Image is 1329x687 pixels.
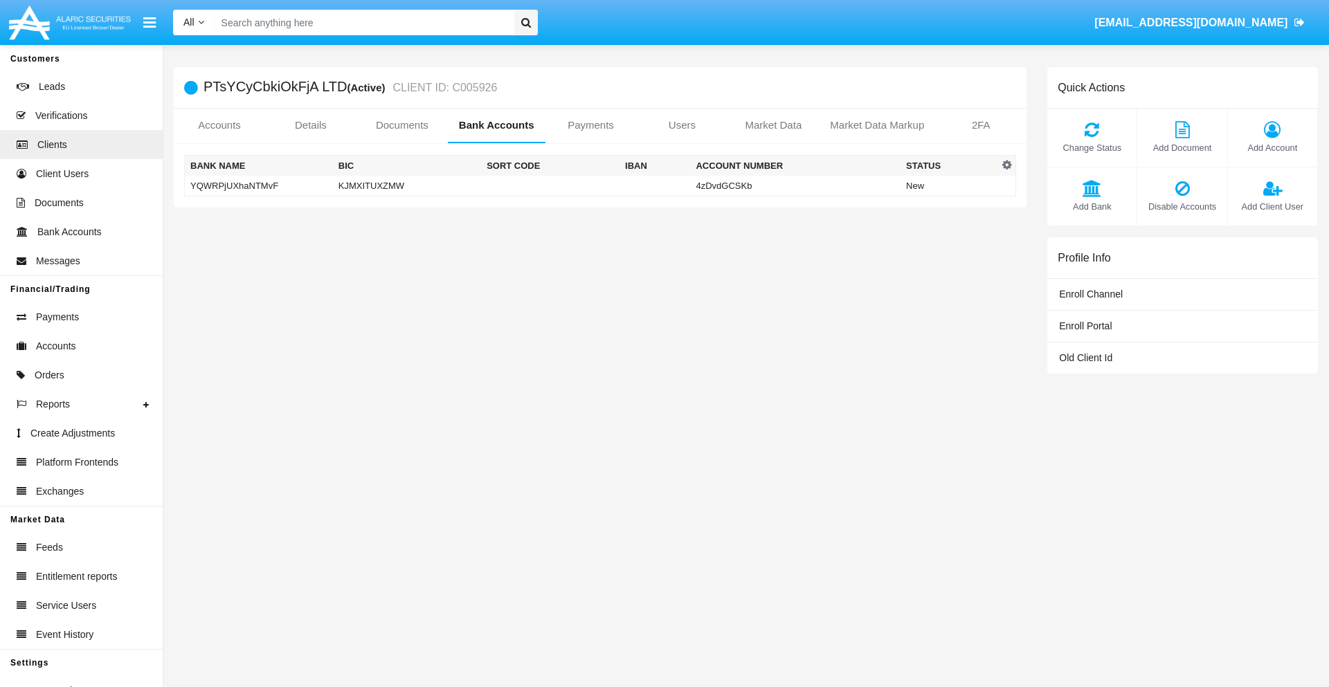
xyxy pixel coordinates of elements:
small: CLIENT ID: C005926 [389,82,497,93]
span: Entitlement reports [36,569,118,584]
span: [EMAIL_ADDRESS][DOMAIN_NAME] [1094,17,1287,28]
td: KJMXITUXZMW [333,176,481,196]
span: Orders [35,368,64,383]
span: Old Client Id [1059,352,1112,363]
span: Exchanges [36,484,84,499]
span: Add Account [1235,141,1310,154]
span: Create Adjustments [30,426,115,441]
img: Logo image [7,2,133,43]
th: Sort Code [481,156,620,176]
div: (Active) [347,80,389,95]
span: Verifications [35,109,87,123]
span: Platform Frontends [36,455,118,470]
h6: Quick Actions [1058,81,1125,94]
a: All [173,15,215,30]
a: [EMAIL_ADDRESS][DOMAIN_NAME] [1088,3,1312,42]
span: Enroll Channel [1059,288,1123,300]
td: New [901,176,999,196]
a: Users [636,109,727,142]
input: Search [215,10,509,35]
td: 4zDvdGCSKb [690,176,901,196]
span: Enroll Portal [1059,320,1112,331]
span: Reports [36,397,70,412]
span: Service Users [36,598,96,613]
a: Documents [356,109,448,142]
span: Client Users [36,167,89,181]
th: Bank Name [185,156,333,176]
a: Market Data [727,109,819,142]
a: Accounts [174,109,265,142]
h6: Profile Info [1058,251,1110,264]
th: IBAN [620,156,690,176]
span: Payments [36,310,79,324]
th: BIC [333,156,481,176]
th: Status [901,156,999,176]
span: Add Document [1144,141,1220,154]
span: Add Client User [1235,200,1310,213]
span: All [183,17,195,28]
span: Feeds [36,540,63,555]
td: YQWRPjUXhaNTMvF [185,176,333,196]
span: Accounts [36,339,76,354]
a: 2FA [935,109,1027,142]
a: Bank Accounts [448,109,545,142]
th: Account Number [690,156,901,176]
span: Messages [36,254,80,268]
span: Event History [36,628,93,642]
span: Change Status [1054,141,1130,154]
span: Bank Accounts [37,225,102,239]
a: Market Data Markup [819,109,935,142]
span: Add Bank [1054,200,1130,213]
span: Clients [37,138,67,152]
a: Details [265,109,356,142]
a: Payments [545,109,637,142]
span: Leads [39,80,65,94]
span: Documents [35,196,84,210]
h5: PTsYCyCbkiOkFjA LTD [204,80,497,95]
span: Disable Accounts [1144,200,1220,213]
